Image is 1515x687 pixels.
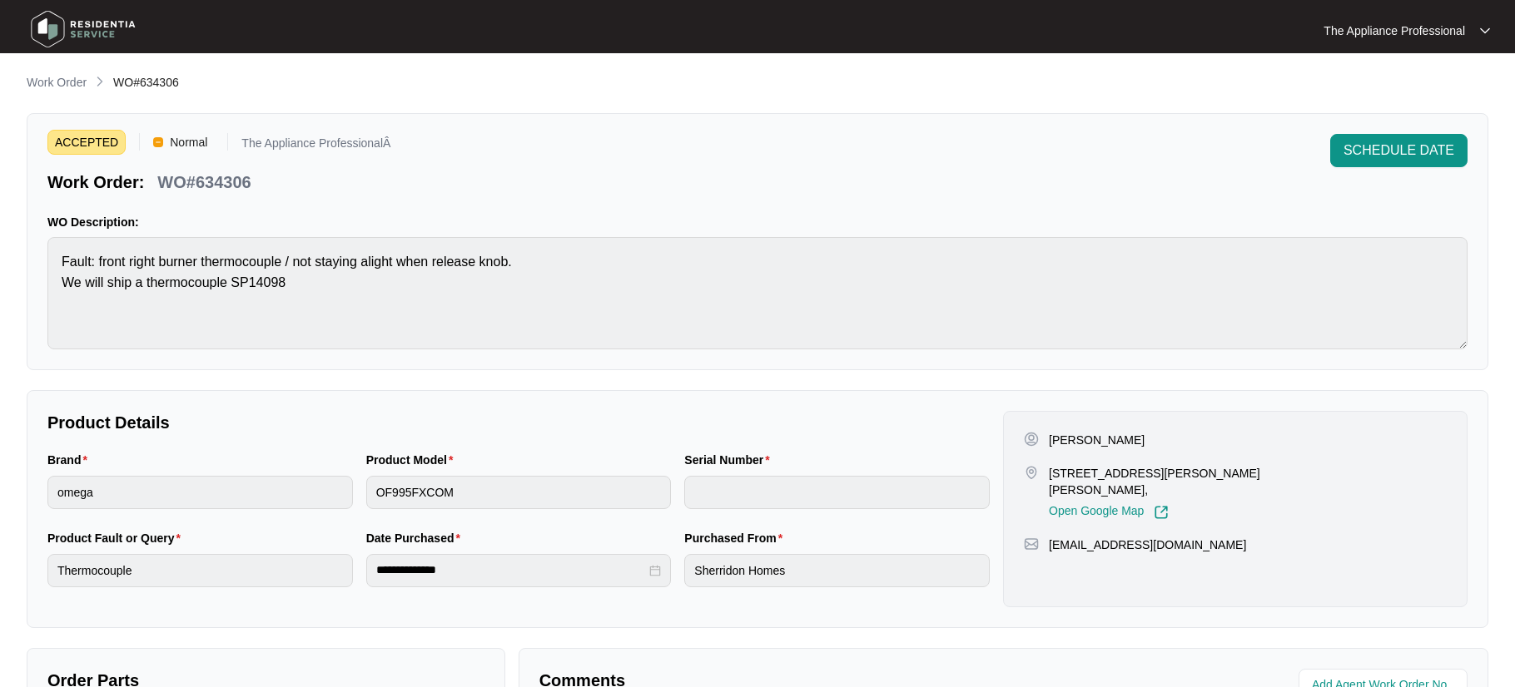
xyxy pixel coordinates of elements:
[163,130,214,155] span: Normal
[47,411,990,434] p: Product Details
[47,452,94,468] label: Brand
[27,74,87,91] p: Work Order
[47,530,187,546] label: Product Fault or Query
[1024,536,1039,551] img: map-pin
[1154,505,1169,520] img: Link-External
[1330,134,1468,167] button: SCHEDULE DATE
[366,530,467,546] label: Date Purchased
[47,130,126,155] span: ACCEPTED
[684,554,990,587] input: Purchased From
[47,237,1468,349] textarea: Fault: front right burner thermocouple / not staying alight when release knob. We will ship a the...
[1024,432,1039,447] img: user-pin
[113,76,179,89] span: WO#634306
[1049,432,1145,448] p: [PERSON_NAME]
[1324,22,1465,39] p: The Appliance Professional
[1344,141,1454,161] span: SCHEDULE DATE
[1049,536,1246,553] p: [EMAIL_ADDRESS][DOMAIN_NAME]
[366,452,460,468] label: Product Model
[47,171,144,194] p: Work Order:
[93,75,107,88] img: chevron-right
[153,137,163,147] img: Vercel Logo
[366,476,672,509] input: Product Model
[684,476,990,509] input: Serial Number
[1024,465,1039,480] img: map-pin
[47,554,353,587] input: Product Fault or Query
[47,476,353,509] input: Brand
[157,171,251,194] p: WO#634306
[376,561,647,579] input: Date Purchased
[241,137,390,155] p: The Appliance ProfessionalÂ
[684,530,789,546] label: Purchased From
[23,74,90,92] a: Work Order
[1480,27,1490,35] img: dropdown arrow
[1049,505,1169,520] a: Open Google Map
[25,4,142,54] img: residentia service logo
[684,452,776,468] label: Serial Number
[1049,465,1270,498] p: [STREET_ADDRESS][PERSON_NAME][PERSON_NAME],
[47,214,1468,230] p: WO Description:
